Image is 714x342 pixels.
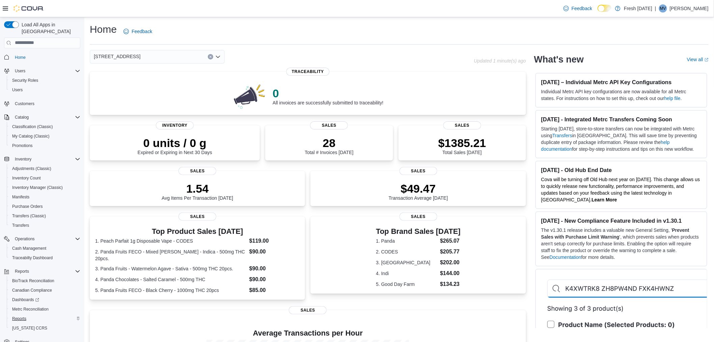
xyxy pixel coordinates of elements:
p: 28 [305,136,353,150]
button: Adjustments (Classic) [7,164,83,173]
img: Cova [13,5,44,12]
div: Matt Vaughn [659,4,667,13]
span: Reports [9,315,80,323]
dt: 3. [GEOGRAPHIC_DATA] [376,259,437,266]
span: Reports [12,316,26,321]
a: help file [664,96,681,101]
span: Traceability [286,68,329,76]
span: Classification (Classic) [12,124,53,129]
a: Adjustments (Classic) [9,165,54,173]
div: Expired or Expiring in Next 30 Days [138,136,212,155]
h1: Home [90,23,117,36]
button: Inventory [12,155,34,163]
a: Documentation [550,254,581,260]
div: Total Sales [DATE] [438,136,486,155]
a: BioTrack Reconciliation [9,277,57,285]
p: The v1.30.1 release includes a valuable new General Setting, ' ', which prevents sales when produ... [541,227,702,261]
span: Dashboards [9,296,80,304]
a: Inventory Count [9,174,44,182]
span: Sales [289,306,327,314]
a: My Catalog (Classic) [9,132,52,140]
button: Users [7,85,83,95]
a: Security Roles [9,76,41,84]
h3: Top Product Sales [DATE] [95,227,300,236]
span: Inventory [156,121,194,129]
a: Transfers (Classic) [9,212,49,220]
span: Feedback [572,5,592,12]
dt: 4. Panda Chocolates - Salted Caramel - 500mg THC [95,276,247,283]
a: Reports [9,315,29,323]
span: Washington CCRS [9,324,80,332]
p: Individual Metrc API key configurations are now available for all Metrc states. For instructions ... [541,88,702,102]
a: Learn More [592,197,617,202]
span: Inventory [12,155,80,163]
button: Open list of options [215,54,221,59]
span: Adjustments (Classic) [12,166,51,171]
button: Operations [1,234,83,244]
button: Inventory Manager (Classic) [7,183,83,192]
input: Dark Mode [598,5,612,12]
p: | [655,4,656,13]
span: Users [15,68,25,74]
span: Dashboards [12,297,39,302]
span: Inventory Count [12,175,41,181]
button: Metrc Reconciliation [7,304,83,314]
span: Security Roles [12,78,38,83]
button: Reports [12,267,32,275]
p: 1.54 [162,182,233,195]
button: Traceabilty Dashboard [7,253,83,263]
span: Operations [15,236,35,242]
span: Adjustments (Classic) [9,165,80,173]
dd: $85.00 [249,286,300,294]
a: [US_STATE] CCRS [9,324,50,332]
div: Total # Invoices [DATE] [305,136,353,155]
dt: 1. Panda [376,238,437,244]
dd: $265.07 [440,237,461,245]
a: Cash Management [9,244,49,252]
span: Transfers (Classic) [9,212,80,220]
span: Load All Apps in [GEOGRAPHIC_DATA] [19,21,80,35]
a: Dashboards [7,295,83,304]
span: MV [660,4,666,13]
dt: 5. Panda Fruits FECO - Black Cherry - 1000mg THC 20pcs [95,287,247,294]
button: Cash Management [7,244,83,253]
button: Manifests [7,192,83,202]
span: BioTrack Reconciliation [9,277,80,285]
button: My Catalog (Classic) [7,131,83,141]
span: [US_STATE] CCRS [12,325,47,331]
span: Classification (Classic) [9,123,80,131]
span: [STREET_ADDRESS] [94,52,140,60]
span: Home [12,53,80,62]
span: My Catalog (Classic) [9,132,80,140]
dt: 4. Indi [376,270,437,277]
button: Catalog [12,113,31,121]
span: Security Roles [9,76,80,84]
button: BioTrack Reconciliation [7,276,83,286]
p: $1385.21 [438,136,486,150]
span: Inventory [15,156,31,162]
button: [US_STATE] CCRS [7,323,83,333]
span: Cash Management [12,246,46,251]
h3: [DATE] - New Compliance Feature Included in v1.30.1 [541,217,702,224]
span: Transfers [9,221,80,229]
button: Security Roles [7,76,83,85]
dd: $205.77 [440,248,461,256]
dt: 3. Panda Fruits - Watermelon Agave - Sativa - 500mg THC 20pcs. [95,265,247,272]
span: Sales [178,167,216,175]
span: Cova will be turning off Old Hub next year on [DATE]. This change allows us to quickly release ne... [541,177,700,202]
span: BioTrack Reconciliation [12,278,54,284]
h3: [DATE] - Integrated Metrc Transfers Coming Soon [541,116,702,123]
span: Sales [443,121,481,129]
span: Cash Management [9,244,80,252]
span: Operations [12,235,80,243]
span: Canadian Compliance [12,288,52,293]
span: Traceabilty Dashboard [12,255,53,261]
span: Feedback [132,28,152,35]
p: Fresh [DATE] [624,4,652,13]
button: Clear input [208,54,213,59]
button: Transfers (Classic) [7,211,83,221]
a: Feedback [561,2,595,15]
span: Promotions [12,143,33,148]
a: Manifests [9,193,32,201]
